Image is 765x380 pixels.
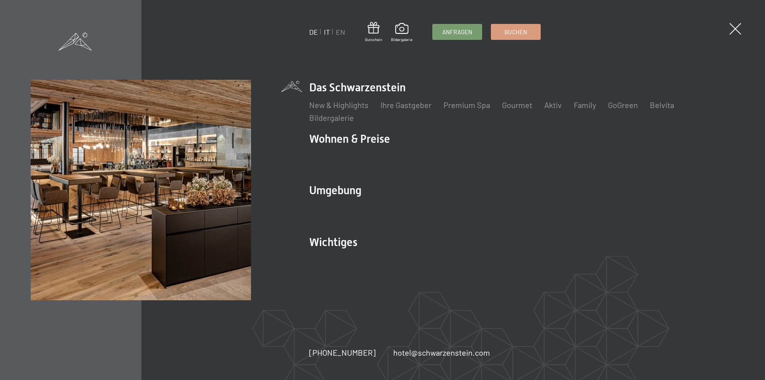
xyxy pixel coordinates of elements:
[365,37,382,42] span: Gutschein
[443,100,490,110] a: Premium Spa
[391,23,412,42] a: Bildergalerie
[650,100,674,110] a: Belvita
[544,100,562,110] a: Aktiv
[393,347,490,358] a: hotel@schwarzenstein.com
[324,28,330,36] a: IT
[381,100,432,110] a: Ihre Gastgeber
[442,28,472,36] span: Anfragen
[502,100,532,110] a: Gourmet
[309,100,369,110] a: New & Highlights
[504,28,527,36] span: Buchen
[309,348,376,357] span: [PHONE_NUMBER]
[309,347,376,358] a: [PHONE_NUMBER]
[365,22,382,42] a: Gutschein
[391,37,412,42] span: Bildergalerie
[491,24,540,39] a: Buchen
[309,113,354,122] a: Bildergalerie
[309,28,318,36] a: DE
[574,100,596,110] a: Family
[336,28,345,36] a: EN
[608,100,638,110] a: GoGreen
[433,24,482,39] a: Anfragen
